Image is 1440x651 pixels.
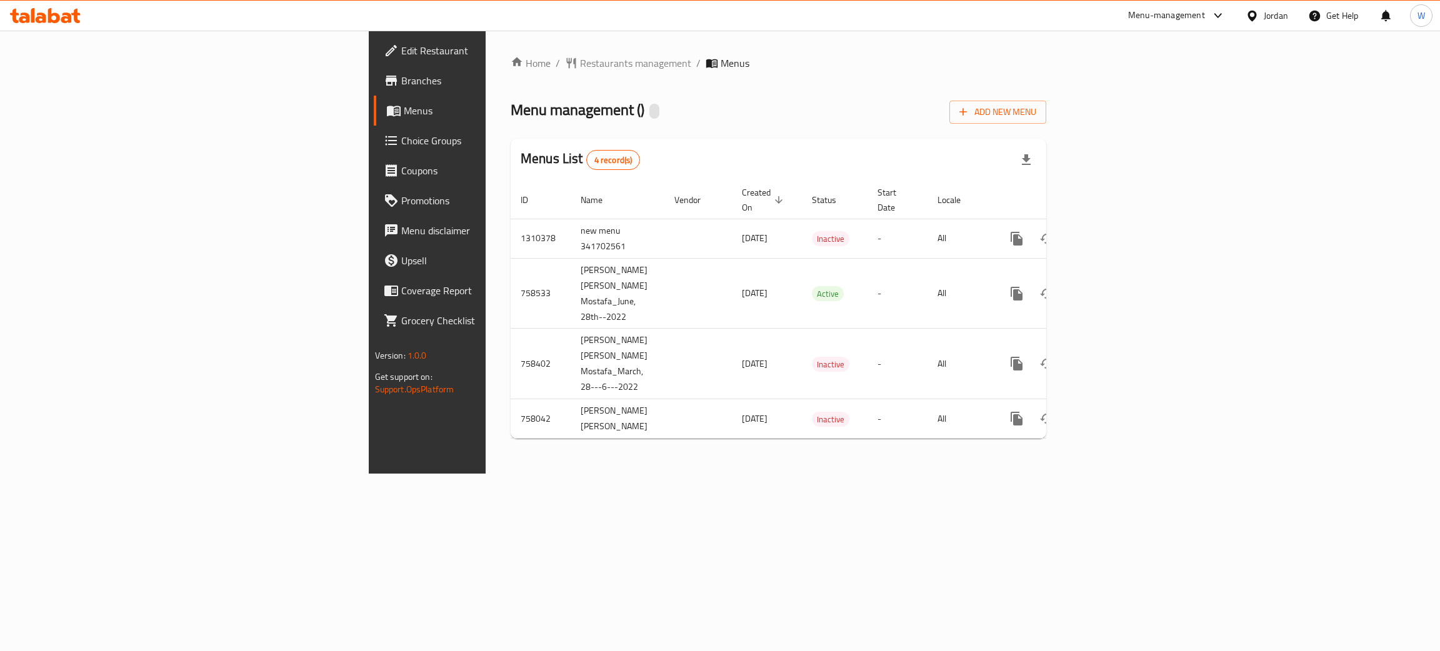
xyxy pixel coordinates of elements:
td: - [867,399,927,439]
a: Restaurants management [565,56,691,71]
td: All [927,399,992,439]
td: - [867,258,927,329]
span: Grocery Checklist [401,313,599,328]
span: Inactive [812,357,849,372]
span: W [1417,9,1425,22]
table: enhanced table [511,181,1132,439]
div: Export file [1011,145,1041,175]
nav: breadcrumb [511,56,1046,71]
a: Choice Groups [374,126,609,156]
td: [PERSON_NAME] [PERSON_NAME] [571,399,664,439]
a: Grocery Checklist [374,306,609,335]
span: Menus [404,103,599,118]
span: Promotions [401,193,599,208]
span: Coverage Report [401,283,599,298]
a: Menu disclaimer [374,216,609,246]
span: Start Date [877,185,912,215]
td: [PERSON_NAME] [PERSON_NAME] Mostafa_March, 28---6---2022 [571,329,664,399]
button: Change Status [1032,224,1062,254]
div: Menu-management [1128,8,1205,23]
span: Active [812,287,844,301]
div: Inactive [812,412,849,427]
button: Change Status [1032,349,1062,379]
span: Name [581,192,619,207]
span: [DATE] [742,410,767,427]
a: Branches [374,66,609,96]
a: Menus [374,96,609,126]
span: Version: [375,347,406,364]
span: Created On [742,185,787,215]
span: Menu disclaimer [401,223,599,238]
button: Add New Menu [949,101,1046,124]
span: [DATE] [742,355,767,372]
span: [DATE] [742,285,767,301]
span: Branches [401,73,599,88]
td: All [927,258,992,329]
td: new menu 341702561 [571,219,664,258]
a: Coverage Report [374,276,609,306]
span: Add New Menu [959,104,1036,120]
span: Inactive [812,412,849,427]
td: [PERSON_NAME] [PERSON_NAME] Mostafa_June, 28th--2022 [571,258,664,329]
div: Inactive [812,231,849,246]
span: Coupons [401,163,599,178]
h2: Menus List [521,149,640,170]
span: 4 record(s) [587,154,640,166]
span: Restaurants management [580,56,691,71]
span: ID [521,192,544,207]
span: Get support on: [375,369,432,385]
button: more [1002,349,1032,379]
td: - [867,329,927,399]
button: more [1002,279,1032,309]
span: Edit Restaurant [401,43,599,58]
div: Jordan [1264,9,1288,22]
a: Support.OpsPlatform [375,381,454,397]
a: Upsell [374,246,609,276]
span: 1.0.0 [407,347,427,364]
span: Inactive [812,232,849,246]
a: Promotions [374,186,609,216]
button: more [1002,404,1032,434]
a: Edit Restaurant [374,36,609,66]
span: Status [812,192,852,207]
a: Coupons [374,156,609,186]
span: Upsell [401,253,599,268]
td: All [927,329,992,399]
button: more [1002,224,1032,254]
span: Menus [721,56,749,71]
span: [DATE] [742,230,767,246]
li: / [696,56,701,71]
td: - [867,219,927,258]
div: Total records count [586,150,641,170]
button: Change Status [1032,404,1062,434]
div: Active [812,286,844,301]
span: Vendor [674,192,717,207]
span: Choice Groups [401,133,599,148]
td: All [927,219,992,258]
th: Actions [992,181,1132,219]
span: Locale [937,192,977,207]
